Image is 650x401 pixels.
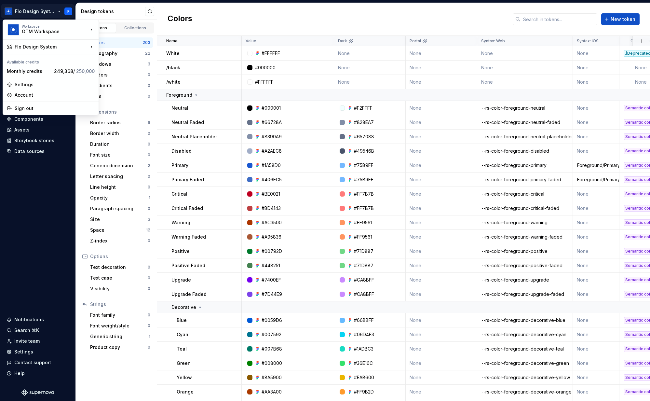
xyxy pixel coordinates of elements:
[76,68,95,74] span: 250,000
[15,44,88,50] div: Flo Design System
[15,105,95,112] div: Sign out
[22,28,77,35] div: GTM Workspace
[15,92,95,98] div: Account
[4,56,97,66] div: Available credits
[7,68,51,75] div: Monthly credits
[54,68,95,74] span: 249,368 /
[15,81,95,88] div: Settings
[7,24,19,35] img: 049812b6-2877-400d-9dc9-987621144c16.png
[22,24,88,28] div: Workspace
